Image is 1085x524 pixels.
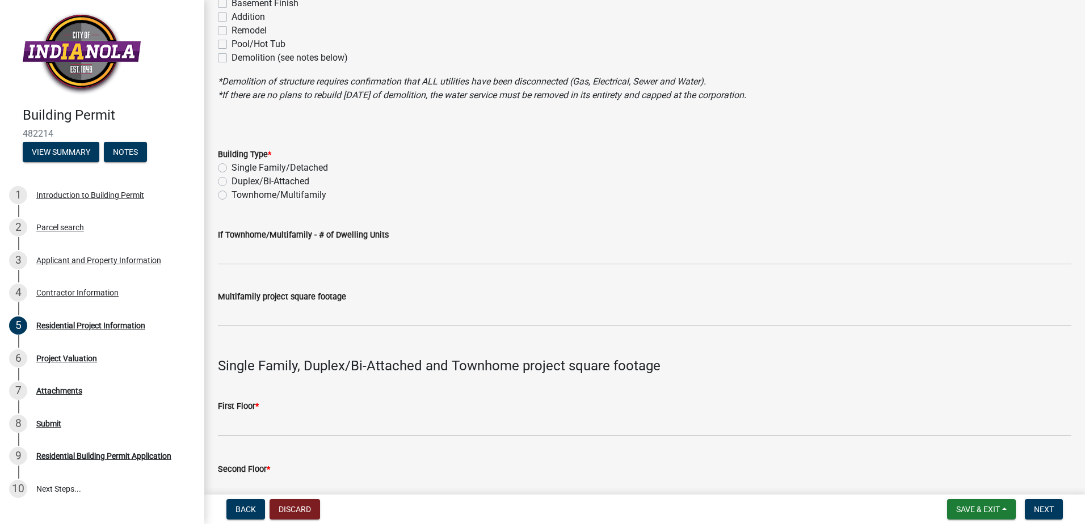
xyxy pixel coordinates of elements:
button: Discard [270,499,320,519]
label: Remodel [232,24,267,37]
label: Pool/Hot Tub [232,37,285,51]
label: Single Family/Detached [232,161,328,175]
div: Project Valuation [36,354,97,362]
div: 2 [9,218,27,236]
wm-modal-confirm: Notes [104,148,147,157]
button: View Summary [23,142,99,162]
wm-modal-confirm: Summary [23,148,99,157]
div: Residential Building Permit Application [36,452,171,460]
span: Save & Exit [956,505,1000,514]
i: *Demolition of structure requires confirmation that ALL utilities have been disconnected (Gas, El... [218,76,706,87]
label: Townhome/Multifamily [232,188,326,202]
label: Multifamily project square footage [218,293,346,301]
div: 1 [9,186,27,204]
div: 8 [9,415,27,433]
i: *If there are no plans to rebuild [DATE] of demolition, the water service must be removed in its ... [218,90,746,100]
img: City of Indianola, Iowa [23,12,141,95]
label: Addition [232,10,265,24]
div: Submit [36,420,61,428]
button: Notes [104,142,147,162]
div: Introduction to Building Permit [36,191,144,199]
label: First Floor [218,403,259,411]
div: Attachments [36,387,82,395]
h4: Building Permit [23,107,195,124]
h4: Single Family, Duplex/Bi-Attached and Townhome project square footage [218,358,1071,374]
div: Applicant and Property Information [36,256,161,264]
div: 7 [9,382,27,400]
span: Back [235,505,256,514]
label: Demolition (see notes below) [232,51,348,65]
div: Contractor Information [36,289,119,297]
div: 6 [9,349,27,367]
div: 5 [9,316,27,335]
span: Next [1034,505,1054,514]
div: 3 [9,251,27,269]
div: 4 [9,284,27,302]
div: 9 [9,447,27,465]
button: Save & Exit [947,499,1016,519]
label: Second Floor [218,466,270,474]
label: Duplex/Bi-Attached [232,175,309,188]
label: If Townhome/Multifamily - # of Dwelling Units [218,231,389,239]
button: Back [226,499,265,519]
button: Next [1025,499,1063,519]
div: 10 [9,480,27,498]
label: Building Type [218,151,271,159]
div: Residential Project Information [36,322,145,329]
div: Parcel search [36,223,84,231]
span: 482214 [23,128,182,139]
